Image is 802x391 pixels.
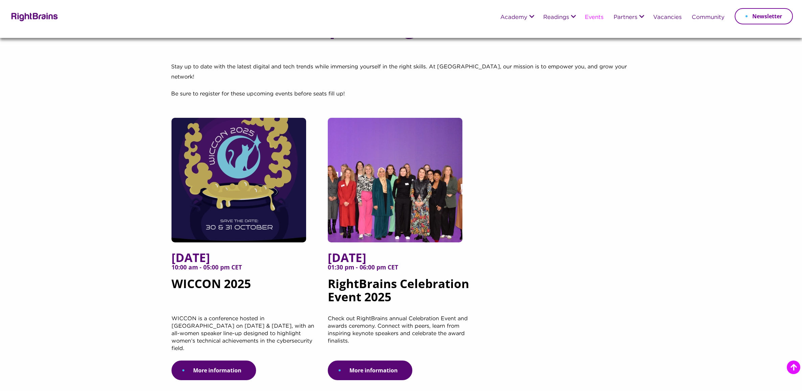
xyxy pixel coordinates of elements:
span: [DATE] [328,251,474,264]
a: Events [585,15,603,21]
h5: WICCON 2025 [171,251,318,315]
p: WICCON is a conference hosted in [GEOGRAPHIC_DATA] on [DATE] & [DATE], with an all-women speaker ... [171,315,318,361]
a: Readings [543,15,569,21]
span: 10:00 am - 05:00 pm CET [171,264,318,277]
img: Rightbrains [9,12,58,21]
h5: RightBrains Celebration Event 2025 [328,251,474,315]
span: Stay up to date with the latest digital and tech trends while immersing yourself in the right ski... [171,64,627,80]
span: Be sure to register for these upcoming events before seats fill up! [171,91,345,96]
span: 01:30 pm - 06:00 pm CET [328,264,474,277]
span: [DATE] [171,251,318,264]
a: Partners [614,15,637,21]
a: Academy [500,15,527,21]
a: Community [692,15,725,21]
a: More information [171,361,256,380]
a: Newsletter [735,8,793,24]
a: Vacancies [653,15,682,21]
a: More information [328,361,412,380]
p: Check out RightBrains annual Celebration Event and awards ceremony. Connect with peers, learn fro... [328,315,474,361]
